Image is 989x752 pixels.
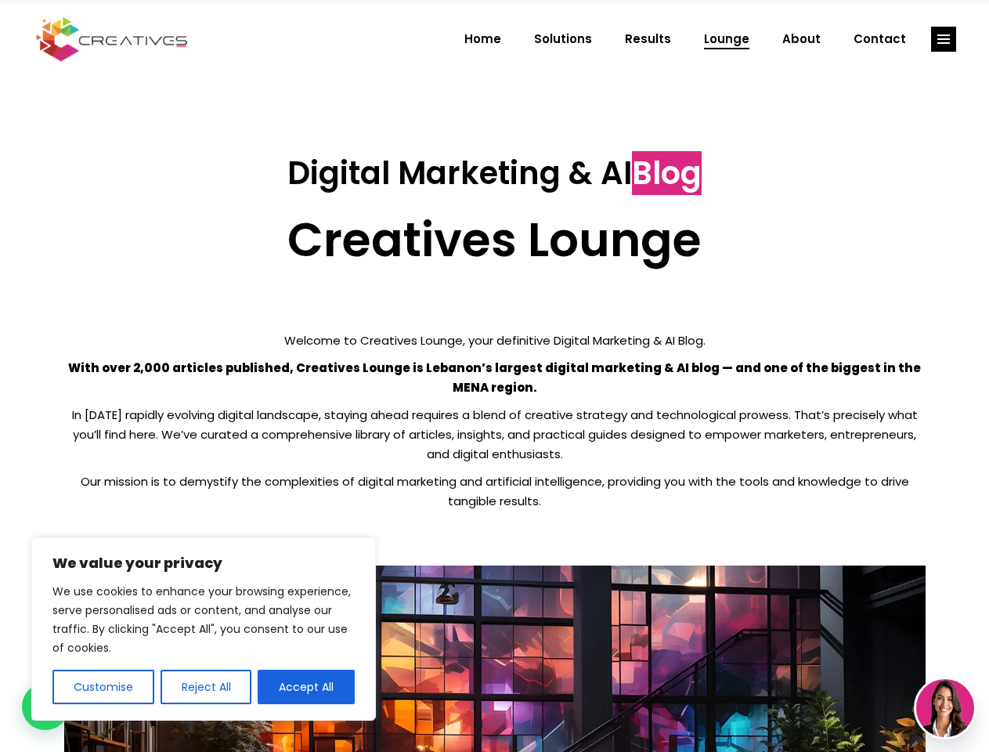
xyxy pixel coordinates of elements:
[534,19,592,60] span: Solutions
[64,405,926,464] p: In [DATE] rapidly evolving digital landscape, staying ahead requires a blend of creative strategy...
[916,679,974,737] img: agent
[64,331,926,350] p: Welcome to Creatives Lounge, your definitive Digital Marketing & AI Blog.
[161,670,252,704] button: Reject All
[766,19,837,60] a: About
[782,19,821,60] span: About
[64,154,926,192] h3: Digital Marketing & AI
[464,19,501,60] span: Home
[258,670,355,704] button: Accept All
[518,19,608,60] a: Solutions
[854,19,906,60] span: Contact
[68,360,921,396] strong: With over 2,000 articles published, Creatives Lounge is Lebanon’s largest digital marketing & AI ...
[52,582,355,657] p: We use cookies to enhance your browsing experience, serve personalised ads or content, and analys...
[52,670,154,704] button: Customise
[608,19,688,60] a: Results
[52,554,355,573] p: We value your privacy
[625,19,671,60] span: Results
[33,15,191,63] img: Creatives
[22,683,69,730] div: WhatsApp contact
[688,19,766,60] a: Lounge
[837,19,922,60] a: Contact
[632,151,702,195] span: Blog
[448,19,518,60] a: Home
[931,27,956,52] a: link
[704,19,749,60] span: Lounge
[31,537,376,721] div: We value your privacy
[64,472,926,511] p: Our mission is to demystify the complexities of digital marketing and artificial intelligence, pr...
[64,211,926,268] h2: Creatives Lounge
